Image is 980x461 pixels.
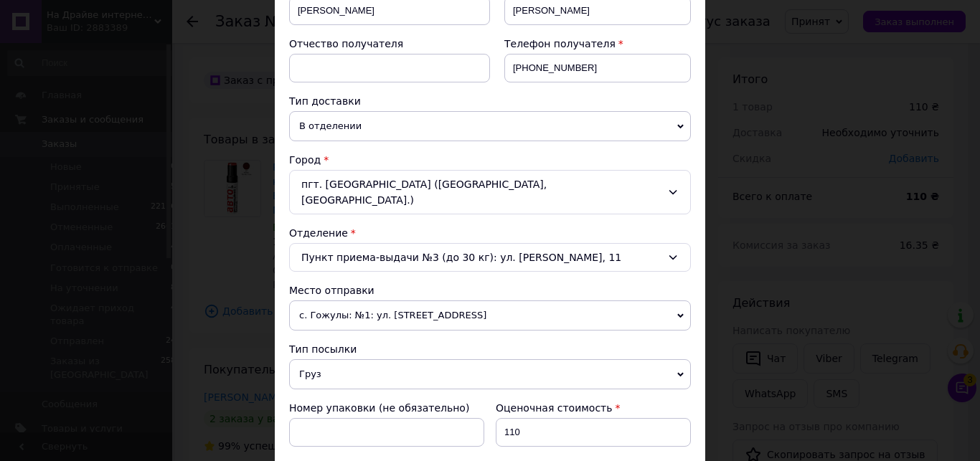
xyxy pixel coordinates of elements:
span: В отделении [289,111,691,141]
span: с. Гожулы: №1: ул. [STREET_ADDRESS] [289,300,691,331]
span: Тип доставки [289,95,361,107]
input: +380 [504,54,691,82]
div: Номер упаковки (не обязательно) [289,401,484,415]
div: Пункт приема-выдачи №3 (до 30 кг): ул. [PERSON_NAME], 11 [289,243,691,272]
div: Отделение [289,226,691,240]
div: Город [289,153,691,167]
span: Отчество получателя [289,38,403,49]
span: Телефон получателя [504,38,616,49]
span: Тип посылки [289,343,357,355]
div: Оценочная стоимость [496,401,691,415]
div: пгт. [GEOGRAPHIC_DATA] ([GEOGRAPHIC_DATA], [GEOGRAPHIC_DATA].) [289,170,691,214]
span: Груз [289,359,691,389]
span: Место отправки [289,285,374,296]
